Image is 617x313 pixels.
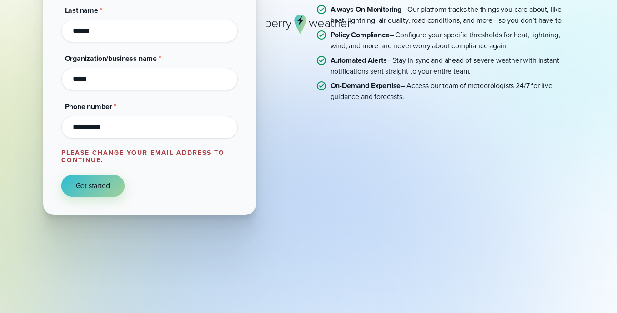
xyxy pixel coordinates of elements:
[65,53,157,64] span: Organization/business name
[65,5,98,15] span: Last name
[331,80,574,102] p: – Access our team of meteorologists 24/7 for live guidance and forecasts.
[61,175,125,197] button: Get started
[76,180,110,191] span: Get started
[331,55,387,65] strong: Automated Alerts
[331,4,402,15] strong: Always-On Monitoring
[331,30,574,51] p: – Configure your specific thresholds for heat, lightning, wind, and more and never worry about co...
[331,55,574,77] p: – Stay in sync and ahead of severe weather with instant notifications sent straight to your entir...
[331,80,401,91] strong: On-Demand Expertise
[331,4,574,26] p: – Our platform tracks the things you care about, like heat, lightning, air quality, road conditio...
[65,101,112,112] span: Phone number
[61,148,225,165] label: Please change your email address to continue.
[331,30,390,40] strong: Policy Compliance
